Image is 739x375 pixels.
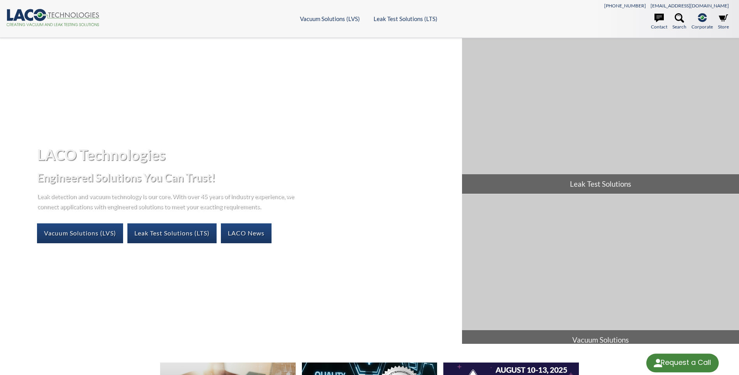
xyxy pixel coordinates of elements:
[462,38,739,194] a: Leak Test Solutions
[37,223,123,243] a: Vacuum Solutions (LVS)
[604,3,646,9] a: [PHONE_NUMBER]
[37,191,298,211] p: Leak detection and vacuum technology is our core. With over 45 years of industry experience, we c...
[221,223,272,243] a: LACO News
[462,330,739,350] span: Vacuum Solutions
[691,23,713,30] span: Corporate
[300,15,360,22] a: Vacuum Solutions (LVS)
[661,354,711,371] div: Request a Call
[652,357,664,369] img: round button
[37,170,456,185] h2: Engineered Solutions You Can Trust!
[462,194,739,350] a: Vacuum Solutions
[651,13,667,30] a: Contact
[374,15,437,22] a: Leak Test Solutions (LTS)
[127,223,217,243] a: Leak Test Solutions (LTS)
[672,13,686,30] a: Search
[718,13,729,30] a: Store
[37,145,456,164] h1: LACO Technologies
[462,174,739,194] span: Leak Test Solutions
[646,354,719,372] div: Request a Call
[651,3,729,9] a: [EMAIL_ADDRESS][DOMAIN_NAME]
